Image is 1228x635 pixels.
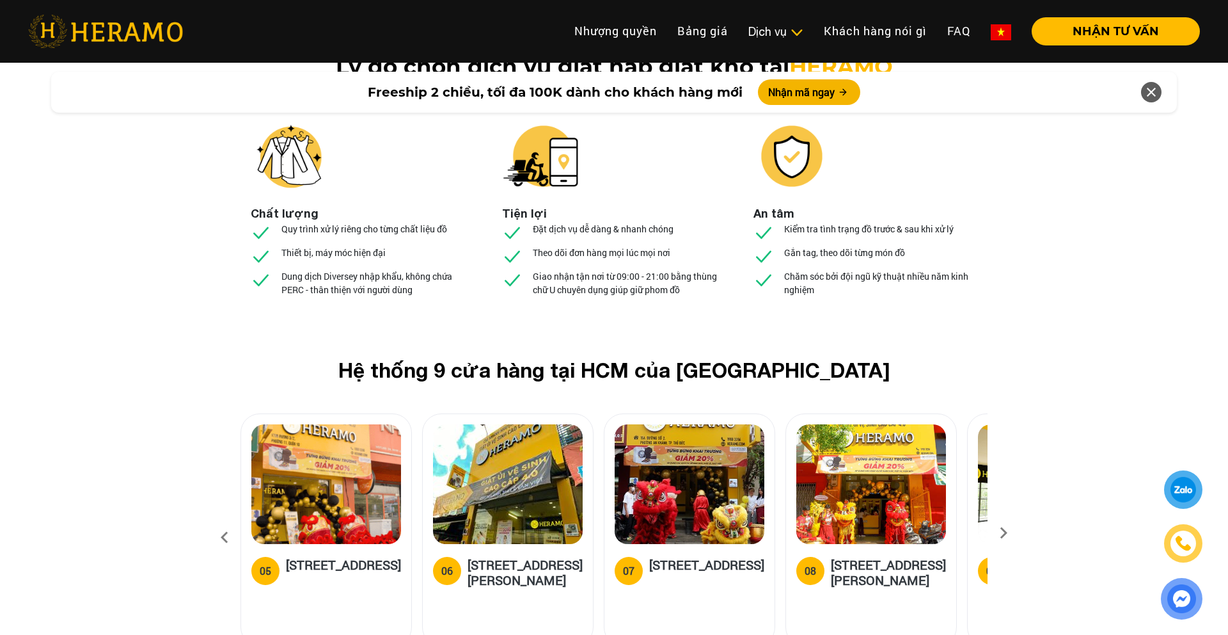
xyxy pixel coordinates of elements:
[986,563,998,579] div: 09
[784,246,905,259] p: Gắn tag, theo dõi từng món đồ
[533,269,726,296] p: Giao nhận tận nơi từ 09:00 - 21:00 bằng thùng chữ U chuyên dụng giúp giữ phom đồ
[433,424,583,544] img: heramo-314-le-van-viet-phuong-tang-nhon-phu-b-quan-9
[753,246,774,266] img: checked.svg
[1166,526,1200,561] a: phone-icon
[28,15,183,48] img: heramo-logo.png
[281,269,475,296] p: Dung dịch Diversey nhập khẩu, không chứa PERC - thân thiện với người dùng
[790,26,803,39] img: subToggleIcon
[251,118,327,195] img: heramo-giat-hap-giat-kho-chat-luong
[1174,535,1192,552] img: phone-icon
[502,269,523,290] img: checked.svg
[1032,17,1200,45] button: NHẬN TƯ VẤN
[831,557,946,588] h5: [STREET_ADDRESS][PERSON_NAME]
[251,269,271,290] img: checked.svg
[251,222,271,243] img: checked.svg
[748,23,803,40] div: Dịch vụ
[502,205,547,222] li: Tiện lợi
[805,563,816,579] div: 08
[753,222,774,243] img: checked.svg
[753,205,794,222] li: An tâm
[784,269,977,296] p: Chăm sóc bởi đội ngũ kỹ thuật nhiều năm kinh nghiệm
[502,118,579,195] img: heramo-giat-hap-giat-kho-tien-loi
[991,24,1011,40] img: vn-flag.png
[796,424,946,544] img: heramo-398-duong-hoang-dieu-phuong-2-quan-4
[502,222,523,243] img: checked.svg
[937,17,980,45] a: FAQ
[468,557,583,588] h5: [STREET_ADDRESS][PERSON_NAME]
[286,557,401,583] h5: [STREET_ADDRESS]
[753,269,774,290] img: checked.svg
[978,424,1128,544] img: heramo-parc-villa-dai-phuoc-island-dong-nai
[251,205,319,222] li: Chất lượng
[368,83,743,102] span: Freeship 2 chiều, tối đa 100K dành cho khách hàng mới
[260,563,271,579] div: 05
[533,222,673,236] p: Đặt dịch vụ dễ dàng & nhanh chóng
[758,79,860,105] button: Nhận mã ngay
[281,222,447,236] p: Quy trình xử lý riêng cho từng chất liệu đồ
[1021,26,1200,37] a: NHẬN TƯ VẤN
[281,246,386,259] p: Thiết bị, máy móc hiện đại
[261,358,967,382] h2: Hệ thống 9 cửa hàng tại HCM của [GEOGRAPHIC_DATA]
[441,563,453,579] div: 06
[533,246,670,259] p: Theo dõi đơn hàng mọi lúc mọi nơi
[615,424,764,544] img: heramo-15a-duong-so-2-phuong-an-khanh-thu-duc
[753,118,830,195] img: heramo-giat-hap-giat-kho-an-tam
[649,557,764,583] h5: [STREET_ADDRESS]
[784,222,954,236] p: Kiểm tra tình trạng đồ trước & sau khi xử lý
[251,246,271,266] img: checked.svg
[564,17,667,45] a: Nhượng quyền
[502,246,523,266] img: checked.svg
[623,563,634,579] div: 07
[814,17,937,45] a: Khách hàng nói gì
[667,17,738,45] a: Bảng giá
[251,424,401,544] img: heramo-179b-duong-3-thang-2-phuong-11-quan-10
